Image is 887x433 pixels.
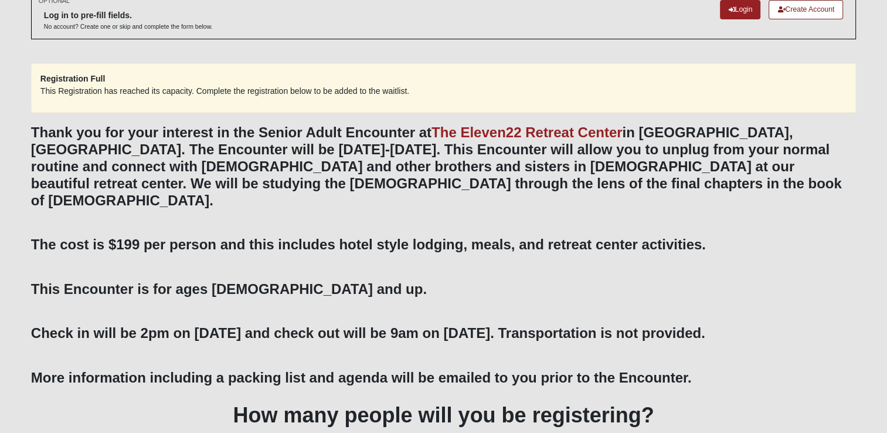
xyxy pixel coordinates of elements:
[31,281,427,297] b: This Encounter is for ages [DEMOGRAPHIC_DATA] and up.
[40,74,105,83] strong: Registration Full
[31,124,842,208] b: Thank you for your interest in the Senior Adult Encounter at in [GEOGRAPHIC_DATA],[GEOGRAPHIC_DAT...
[44,22,213,31] p: No account? Create one or skip and complete the form below.
[431,124,622,140] a: The Eleven22 Retreat Center
[31,236,706,252] b: The cost is $199 per person and this includes hotel style lodging, meals, and retreat center acti...
[44,11,213,21] h6: Log in to pre-fill fields.
[31,325,705,341] b: Check in will be 2pm on [DATE] and check out will be 9am on [DATE]. Transportation is not provided.
[31,370,692,385] b: More information including a packing list and agenda will be emailed to you prior to the Encounter.
[31,402,856,428] h1: How many people will you be registering?
[40,85,847,97] p: This Registration has reached its capacity. Complete the registration below to be added to the wa...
